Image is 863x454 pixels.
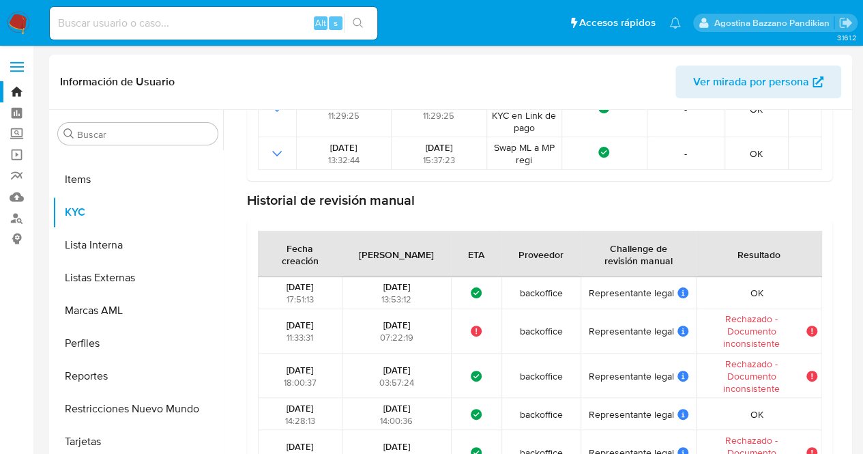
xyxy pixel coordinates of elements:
[53,393,223,425] button: Restricciones Nuevo Mundo
[77,128,212,141] input: Buscar
[579,16,656,30] span: Accesos rápidos
[53,261,223,294] button: Listas Externas
[53,360,223,393] button: Reportes
[53,163,223,196] button: Items
[50,14,377,32] input: Buscar usuario o caso...
[714,16,834,29] p: agostina.bazzano@mercadolibre.com
[315,16,326,29] span: Alt
[53,229,223,261] button: Lista Interna
[838,16,853,30] a: Salir
[344,14,372,33] button: search-icon
[53,294,223,327] button: Marcas AML
[53,196,223,229] button: KYC
[669,17,681,29] a: Notificaciones
[53,327,223,360] button: Perfiles
[693,66,809,98] span: Ver mirada por persona
[60,75,175,89] h1: Información de Usuario
[334,16,338,29] span: s
[675,66,841,98] button: Ver mirada por persona
[63,128,74,139] button: Buscar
